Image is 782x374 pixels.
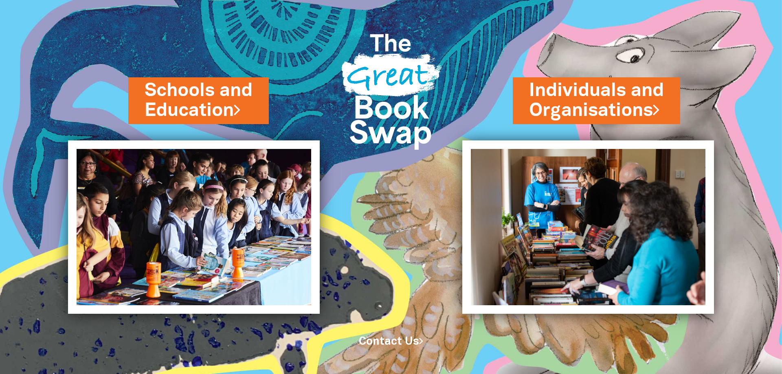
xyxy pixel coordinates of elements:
a: Contact Us [359,337,423,347]
a: Individuals andOrganisations [529,78,664,123]
a: Schools andEducation [145,78,253,123]
img: Great Bookswap logo [332,10,450,166]
img: Schools and Education [68,140,320,314]
img: Individuals and Organisations [462,140,714,314]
